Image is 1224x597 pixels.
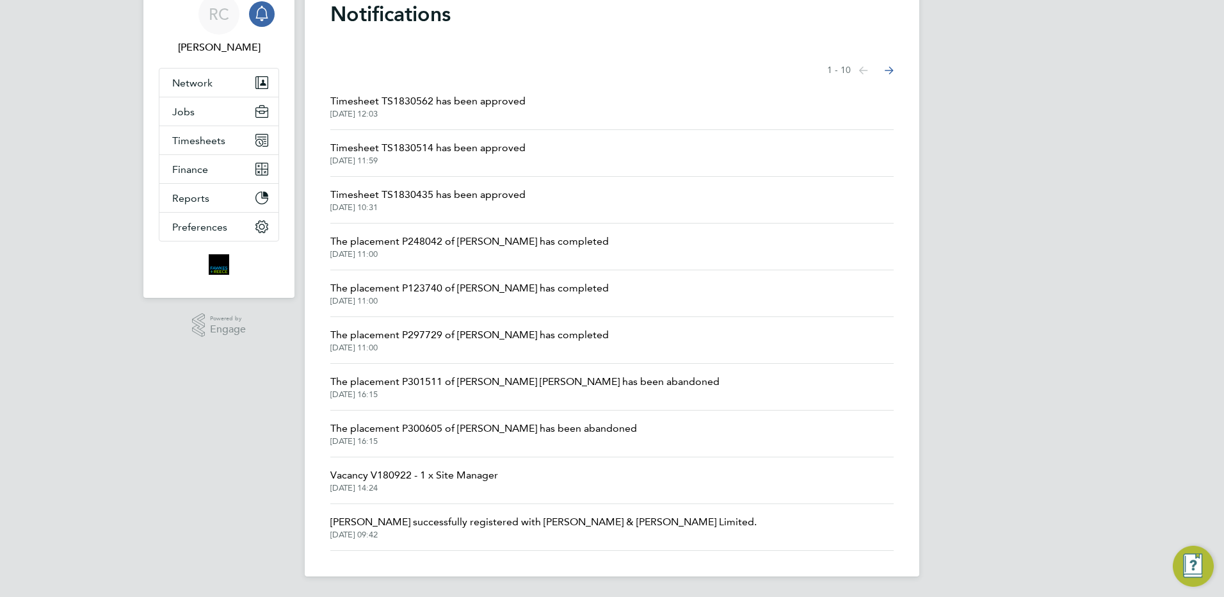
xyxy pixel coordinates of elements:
[330,249,609,259] span: [DATE] 11:00
[172,77,213,89] span: Network
[330,483,498,493] span: [DATE] 14:24
[330,421,637,436] span: The placement P300605 of [PERSON_NAME] has been abandoned
[330,281,609,306] a: The placement P123740 of [PERSON_NAME] has completed[DATE] 11:00
[330,234,609,249] span: The placement P248042 of [PERSON_NAME] has completed
[330,140,526,156] span: Timesheet TS1830514 has been approved
[210,324,246,335] span: Engage
[209,6,229,22] span: RC
[159,69,278,97] button: Network
[330,140,526,166] a: Timesheet TS1830514 has been approved[DATE] 11:59
[159,184,278,212] button: Reports
[330,436,637,446] span: [DATE] 16:15
[172,192,209,204] span: Reports
[330,187,526,213] a: Timesheet TS1830435 has been approved[DATE] 10:31
[330,468,498,483] span: Vacancy V180922 - 1 x Site Manager
[330,156,526,166] span: [DATE] 11:59
[172,135,225,147] span: Timesheets
[330,109,526,119] span: [DATE] 12:03
[209,254,229,275] img: bromak-logo-retina.png
[330,234,609,259] a: The placement P248042 of [PERSON_NAME] has completed[DATE] 11:00
[330,187,526,202] span: Timesheet TS1830435 has been approved
[159,213,278,241] button: Preferences
[330,468,498,493] a: Vacancy V180922 - 1 x Site Manager[DATE] 14:24
[172,221,227,233] span: Preferences
[827,64,851,77] span: 1 - 10
[172,106,195,118] span: Jobs
[330,281,609,296] span: The placement P123740 of [PERSON_NAME] has completed
[172,163,208,176] span: Finance
[1173,546,1214,587] button: Engage Resource Center
[330,202,526,213] span: [DATE] 10:31
[827,58,894,83] nav: Select page of notifications list
[330,94,526,109] span: Timesheet TS1830562 has been approved
[330,374,720,400] a: The placement P301511 of [PERSON_NAME] [PERSON_NAME] has been abandoned[DATE] 16:15
[330,327,609,343] span: The placement P297729 of [PERSON_NAME] has completed
[330,94,526,119] a: Timesheet TS1830562 has been approved[DATE] 12:03
[159,40,279,55] span: Robyn Clarke
[330,296,609,306] span: [DATE] 11:00
[210,313,246,324] span: Powered by
[330,343,609,353] span: [DATE] 11:00
[330,421,637,446] a: The placement P300605 of [PERSON_NAME] has been abandoned[DATE] 16:15
[159,155,278,183] button: Finance
[330,514,757,540] a: [PERSON_NAME] successfully registered with [PERSON_NAME] & [PERSON_NAME] Limited.[DATE] 09:42
[330,530,757,540] span: [DATE] 09:42
[330,1,894,27] h1: Notifications
[330,389,720,400] span: [DATE] 16:15
[330,514,757,530] span: [PERSON_NAME] successfully registered with [PERSON_NAME] & [PERSON_NAME] Limited.
[192,313,246,338] a: Powered byEngage
[330,374,720,389] span: The placement P301511 of [PERSON_NAME] [PERSON_NAME] has been abandoned
[159,254,279,275] a: Go to home page
[330,327,609,353] a: The placement P297729 of [PERSON_NAME] has completed[DATE] 11:00
[159,126,278,154] button: Timesheets
[159,97,278,126] button: Jobs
